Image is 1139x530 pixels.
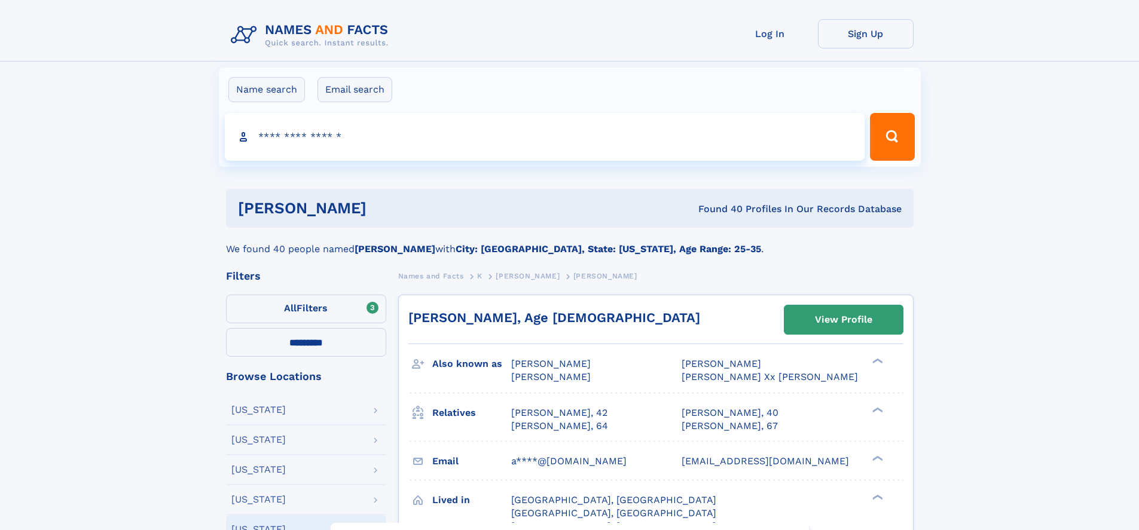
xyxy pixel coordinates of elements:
[226,228,914,256] div: We found 40 people named with .
[682,371,858,382] span: [PERSON_NAME] Xx [PERSON_NAME]
[228,77,305,102] label: Name search
[355,243,435,255] b: [PERSON_NAME]
[284,302,297,314] span: All
[784,305,903,334] a: View Profile
[231,435,286,445] div: [US_STATE]
[432,490,511,510] h3: Lived in
[432,451,511,471] h3: Email
[511,419,608,433] a: [PERSON_NAME], 64
[511,358,591,369] span: [PERSON_NAME]
[869,454,884,462] div: ❯
[682,358,761,369] span: [PERSON_NAME]
[511,371,591,382] span: [PERSON_NAME]
[573,272,637,280] span: [PERSON_NAME]
[238,201,533,216] h1: [PERSON_NAME]
[818,19,914,48] a: Sign Up
[496,268,560,283] a: [PERSON_NAME]
[722,19,818,48] a: Log In
[225,113,865,161] input: search input
[231,465,286,474] div: [US_STATE]
[869,357,884,365] div: ❯
[869,493,884,501] div: ❯
[231,405,286,415] div: [US_STATE]
[511,406,607,419] a: [PERSON_NAME], 42
[231,495,286,504] div: [US_STATE]
[815,306,872,333] div: View Profile
[456,243,761,255] b: City: [GEOGRAPHIC_DATA], State: [US_STATE], Age Range: 25-35
[477,268,483,283] a: K
[408,310,700,325] a: [PERSON_NAME], Age [DEMOGRAPHIC_DATA]
[226,19,398,51] img: Logo Names and Facts
[870,113,914,161] button: Search Button
[226,271,386,281] div: Filters
[532,203,902,216] div: Found 40 Profiles In Our Records Database
[477,272,483,280] span: K
[432,354,511,374] h3: Also known as
[226,371,386,382] div: Browse Locations
[682,419,778,433] a: [PERSON_NAME], 67
[511,494,716,506] span: [GEOGRAPHIC_DATA], [GEOGRAPHIC_DATA]
[317,77,392,102] label: Email search
[432,403,511,423] h3: Relatives
[869,406,884,413] div: ❯
[496,272,560,280] span: [PERSON_NAME]
[682,406,778,419] a: [PERSON_NAME], 40
[682,455,849,467] span: [EMAIL_ADDRESS][DOMAIN_NAME]
[398,268,464,283] a: Names and Facts
[226,295,386,323] label: Filters
[511,507,716,519] span: [GEOGRAPHIC_DATA], [GEOGRAPHIC_DATA]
